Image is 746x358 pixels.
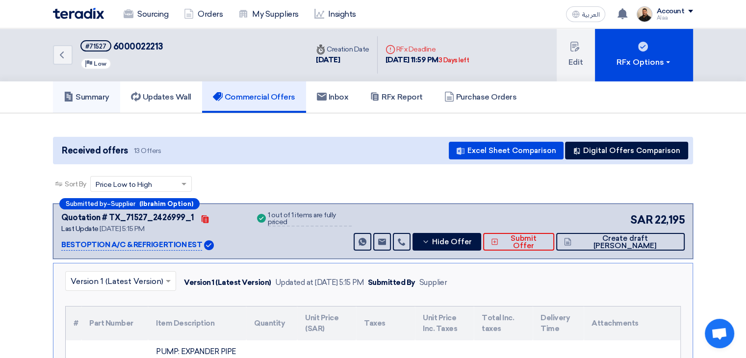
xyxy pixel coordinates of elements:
[80,40,163,52] h5: 6000022213
[705,319,734,348] div: Open chat
[66,307,81,340] th: #
[53,8,104,19] img: Teradix logo
[557,28,595,81] button: Edit
[566,6,605,22] button: العربية
[656,7,684,16] div: Account
[100,225,144,233] span: [DATE] 5:15 PM
[630,212,653,228] span: SAR
[415,307,474,340] th: Unit Price Inc. Taxes
[637,6,652,22] img: MAA_1717931611039.JPG
[213,92,295,102] h5: Commercial Offers
[116,3,176,25] a: Sourcing
[501,235,546,250] span: Submit Offer
[176,3,231,25] a: Orders
[96,179,152,190] span: Price Low to High
[412,233,481,251] button: Hide Offer
[85,43,106,50] div: #71527
[584,307,680,340] th: Attachments
[62,144,128,157] span: Received offers
[204,240,214,250] img: Verified Account
[356,307,415,340] th: Taxes
[307,3,364,25] a: Insights
[316,44,369,54] div: Creation Date
[655,212,685,228] span: 22,195
[434,81,528,113] a: Purchase Orders
[438,55,469,65] div: 3 Days left
[94,60,106,67] span: Low
[386,44,469,54] div: RFx Deadline
[368,277,415,288] div: Submitted By
[59,198,200,209] div: –
[81,307,148,340] th: Part Number
[317,92,349,102] h5: Inbox
[419,277,447,288] div: Supplier
[139,201,193,207] b: (Ibrahim Option)
[64,92,109,102] h5: Summary
[61,239,202,251] p: BESTOPTION A/C & REFRIGERTION EST
[134,146,161,155] span: 13 Offers
[53,81,120,113] a: Summary
[386,54,469,66] div: [DATE] 11:59 PM
[111,201,135,207] span: Supplier
[617,56,672,68] div: RFx Options
[483,233,554,251] button: Submit Offer
[268,212,351,227] div: 1 out of 1 items are fully priced
[574,235,677,250] span: Create draft [PERSON_NAME]
[202,81,306,113] a: Commercial Offers
[120,81,202,113] a: Updates Wall
[474,307,533,340] th: Total Inc. taxes
[359,81,433,113] a: RFx Report
[231,3,306,25] a: My Suppliers
[65,179,86,189] span: Sort By
[595,28,693,81] button: RFx Options
[131,92,191,102] h5: Updates Wall
[444,92,517,102] h5: Purchase Orders
[449,142,564,159] button: Excel Sheet Comparison
[656,15,693,21] div: Alaa
[556,233,685,251] button: Create draft [PERSON_NAME]
[316,54,369,66] div: [DATE]
[582,11,599,18] span: العربية
[533,307,584,340] th: Delivery Time
[306,81,360,113] a: Inbox
[297,307,356,340] th: Unit Price (SAR)
[148,307,246,340] th: Item Description
[61,225,99,233] span: Last Update
[61,212,194,224] div: Quotation # TX_71527_2426999_1
[246,307,297,340] th: Quantity
[113,41,163,52] span: 6000022213
[66,201,107,207] span: Submitted by
[432,238,472,246] span: Hide Offer
[184,277,271,288] div: Version 1 (Latest Version)
[370,92,422,102] h5: RFx Report
[565,142,688,159] button: Digital Offers Comparison
[275,277,364,288] div: Updated at [DATE] 5:15 PM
